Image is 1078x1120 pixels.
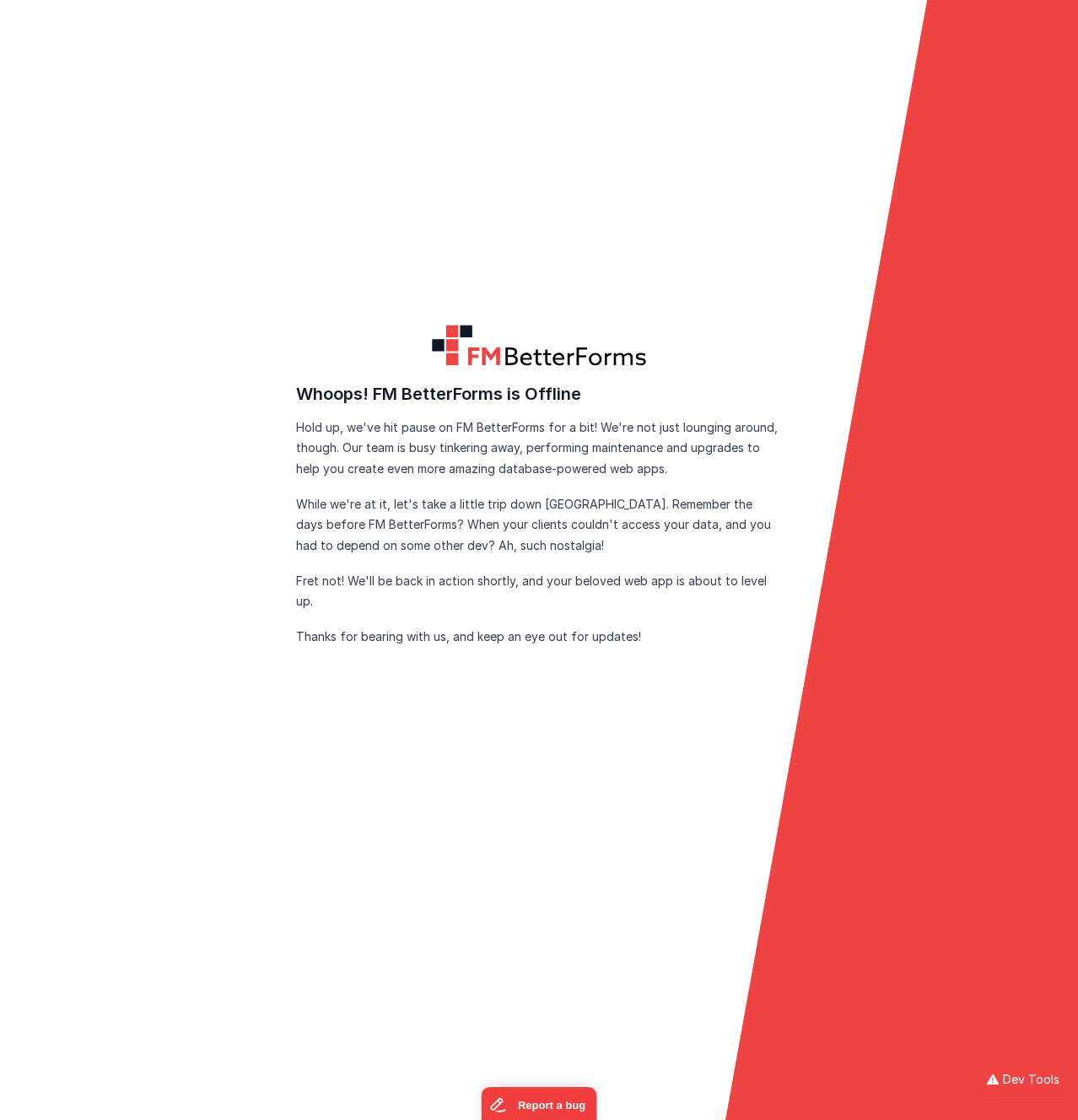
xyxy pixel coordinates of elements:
[296,627,782,648] p: Thanks for bearing with us, and keep an eye out for updates!
[296,571,782,612] p: Fret not! We'll be back in action shortly, and your beloved web app is about to level up.
[296,380,782,407] h3: Whoops! FM BetterForms is Offline
[296,417,782,480] p: Hold up, we've hit pause on FM BetterForms for a bit! We're not just lounging around, though. Our...
[973,1064,1070,1095] button: Dev Tools
[296,494,782,557] p: While we're at it, let's take a little trip down [GEOGRAPHIC_DATA]. Remember the days before FM B...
